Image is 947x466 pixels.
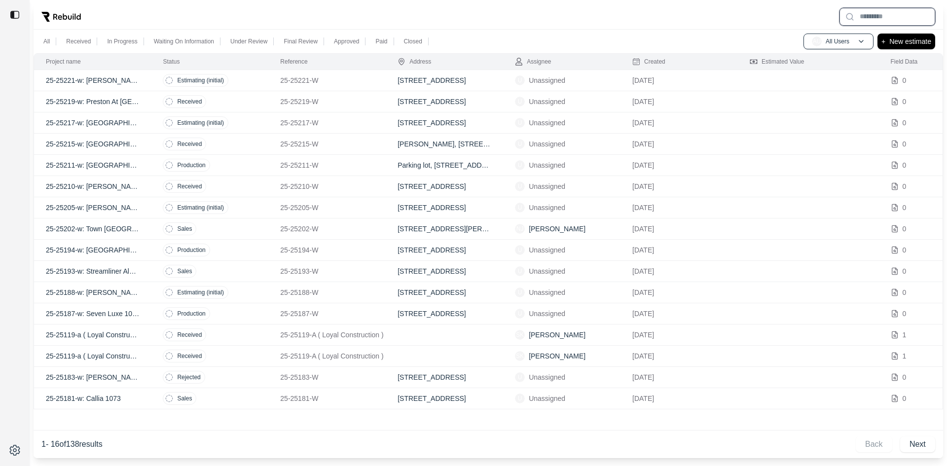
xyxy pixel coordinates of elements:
img: Rebuild [41,12,81,22]
p: Waiting On Information [154,37,214,45]
div: Project name [46,58,81,66]
p: 1 [903,351,907,361]
p: 25-25215-w: [GEOGRAPHIC_DATA][PERSON_NAME] [46,139,139,149]
p: 25-25188-W [280,287,374,297]
p: 25-25193-w: Streamliner Aldea [46,266,139,276]
p: 25-25205-w: [PERSON_NAME] [46,203,139,213]
p: 25-25183-W [280,372,374,382]
p: Sales [177,267,192,275]
p: [DATE] [632,118,726,128]
p: [DATE] [632,203,726,213]
p: [DATE] [632,75,726,85]
p: Unassigned [529,118,565,128]
p: 25-25187-W [280,309,374,319]
td: [STREET_ADDRESS] [386,282,503,303]
p: Sales [177,394,192,402]
p: [DATE] [632,394,726,403]
p: 25-25202-w: Town [GEOGRAPHIC_DATA] [46,224,139,234]
p: 25-25194-w: [GEOGRAPHIC_DATA] 3146 214 [46,245,139,255]
p: [PERSON_NAME] [529,330,585,340]
p: [DATE] [632,372,726,382]
p: Unassigned [529,372,565,382]
p: 25-25210-w: [PERSON_NAME] [46,181,139,191]
span: U [515,287,525,297]
span: U [515,245,525,255]
p: Unassigned [529,245,565,255]
div: Created [632,58,665,66]
p: Received [177,140,202,148]
p: 0 [903,160,907,170]
td: [STREET_ADDRESS][PERSON_NAME] [386,218,503,240]
p: 25-25215-W [280,139,374,149]
span: U [515,372,525,382]
span: U [515,394,525,403]
p: Rejected [177,373,200,381]
span: U [515,75,525,85]
p: 25-25181-w: Callia 1073 [46,394,139,403]
img: toggle sidebar [10,10,20,20]
p: Under Review [230,37,267,45]
p: Production [177,310,205,318]
td: [STREET_ADDRESS] [386,303,503,324]
span: SK [515,330,525,340]
p: 0 [903,139,907,149]
span: U [515,181,525,191]
p: 25-25219-W [280,97,374,107]
td: [STREET_ADDRESS] [386,70,503,91]
p: 25-25194-W [280,245,374,255]
p: In Progress [107,37,137,45]
p: 25-25181-W [280,394,374,403]
div: Field Data [891,58,918,66]
p: Production [177,246,205,254]
p: 0 [903,266,907,276]
p: [DATE] [632,224,726,234]
p: 1 - 16 of 138 results [41,438,103,450]
p: 0 [903,181,907,191]
p: 25-25211-W [280,160,374,170]
p: 25-25217-w: [GEOGRAPHIC_DATA] 112,212 [46,118,139,128]
p: 25-25119-a ( Loyal Construction ): [PERSON_NAME] [46,351,139,361]
div: Estimated Value [750,58,804,66]
p: [DATE] [632,330,726,340]
p: Unassigned [529,181,565,191]
p: 0 [903,372,907,382]
p: Unassigned [529,97,565,107]
div: Status [163,58,180,66]
p: [DATE] [632,266,726,276]
p: [DATE] [632,160,726,170]
p: Estimating (initial) [177,76,224,84]
p: [DATE] [632,139,726,149]
p: 0 [903,118,907,128]
p: 0 [903,245,907,255]
p: [DATE] [632,351,726,361]
p: Estimating (initial) [177,288,224,296]
p: + [881,36,885,47]
p: 0 [903,203,907,213]
p: [PERSON_NAME] [529,224,585,234]
button: AUAll Users [803,34,874,49]
p: 0 [903,97,907,107]
p: 25-25205-W [280,203,374,213]
p: 0 [903,75,907,85]
p: 25-25221-w: [PERSON_NAME]- Lumara Apartments [46,75,139,85]
p: 25-25211-w: [GEOGRAPHIC_DATA] [46,160,139,170]
p: Closed [404,37,422,45]
p: Sales [177,225,192,233]
p: All Users [826,37,849,45]
p: [DATE] [632,97,726,107]
p: Unassigned [529,75,565,85]
span: SK [515,351,525,361]
td: [STREET_ADDRESS] [386,240,503,261]
p: 25-25193-W [280,266,374,276]
td: [STREET_ADDRESS] [386,197,503,218]
p: New estimate [889,36,931,47]
span: AU [812,36,822,46]
span: U [515,266,525,276]
p: Estimating (initial) [177,204,224,212]
p: [DATE] [632,245,726,255]
p: [DATE] [632,309,726,319]
p: Final Review [284,37,318,45]
button: +New estimate [877,34,935,49]
span: NJ [515,224,525,234]
p: 25-25202-W [280,224,374,234]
